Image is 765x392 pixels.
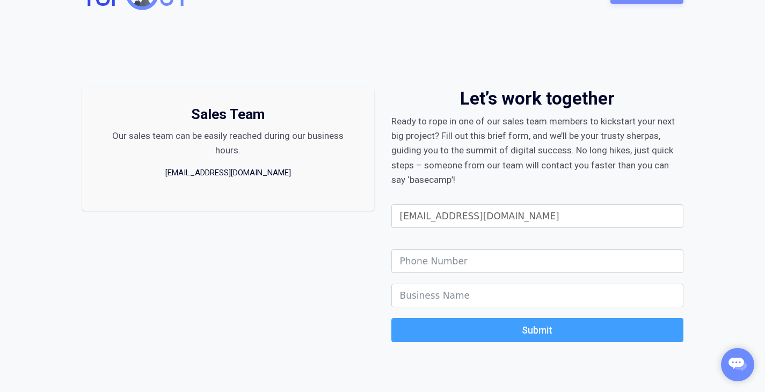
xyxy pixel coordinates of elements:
button: Submit [391,318,683,342]
input: Phone [391,249,683,273]
div: Our sales team can be easily reached during our business hours. [99,129,357,158]
a: [EMAIL_ADDRESS][DOMAIN_NAME] [164,166,293,180]
div: Ready to rope in one of our sales team members to kickstart your next big project? Fill out this ... [391,114,683,187]
h4: Let’s work together [460,87,615,110]
h5: Sales Team [191,105,265,124]
input: Company [391,284,683,307]
input: email [391,204,683,228]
